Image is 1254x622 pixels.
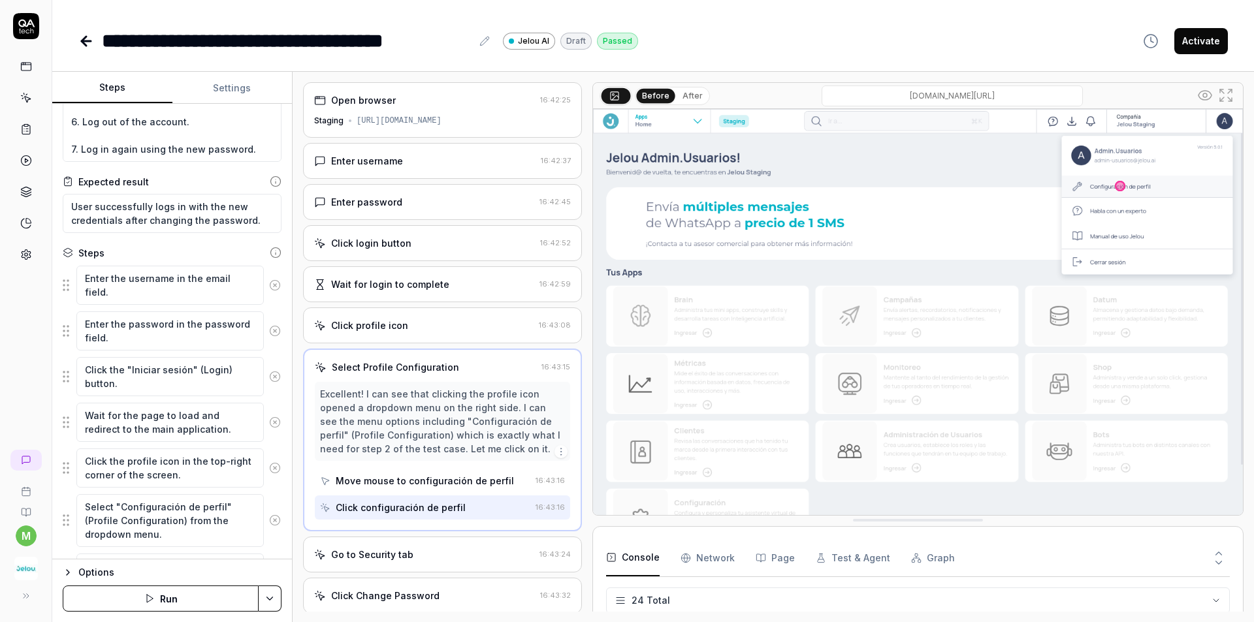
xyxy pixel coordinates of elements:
time: 16:42:52 [540,238,571,247]
a: New conversation [10,450,42,471]
button: Page [756,540,795,576]
span: Jelou AI [518,35,549,47]
div: Options [78,565,281,580]
button: Before [637,88,675,102]
div: Suggestions [63,265,281,305]
button: Open in full screen [1215,85,1236,106]
time: 16:42:25 [540,95,571,104]
div: Select Profile Configuration [332,360,459,374]
div: Excellent! I can see that clicking the profile icon opened a dropdown menu on the right side. I c... [320,387,565,456]
div: Passed [597,33,638,50]
button: After [677,89,708,103]
div: Click Change Password [331,589,440,602]
div: Suggestions [63,311,281,351]
time: 16:42:59 [539,279,571,288]
button: Activate [1174,28,1228,54]
a: Jelou AI [503,32,555,50]
button: Console [606,540,660,576]
div: Draft [560,33,592,50]
button: Graph [911,540,955,576]
div: Expected result [78,175,149,189]
img: Screenshot [593,109,1243,515]
button: Remove step [264,272,286,298]
div: Steps [78,246,104,260]
div: Staging [314,115,344,127]
div: Suggestions [63,553,281,593]
a: Book a call with us [5,476,46,497]
button: Remove step [264,318,286,344]
button: Remove step [264,507,286,533]
button: Show all interative elements [1195,85,1215,106]
div: Suggestions [63,356,281,397]
div: Click login button [331,236,411,250]
time: 16:43:32 [540,591,571,600]
button: Steps [52,72,172,104]
button: Click configuración de perfil16:43:16 [315,495,570,520]
div: [URL][DOMAIN_NAME] [357,115,442,127]
div: Open browser [331,93,396,107]
button: Remove step [264,409,286,435]
time: 16:43:15 [541,362,570,371]
div: Suggestions [63,448,281,488]
button: Settings [172,72,293,104]
time: 16:43:08 [539,320,571,330]
button: Remove step [264,364,286,390]
button: Run [63,585,259,612]
button: m [16,525,37,546]
div: Click profile icon [331,319,408,332]
img: Jelou AI Logo [14,557,38,580]
time: 16:42:37 [541,156,571,165]
div: Enter username [331,154,403,168]
div: Suggestions [63,402,281,443]
time: 16:43:24 [539,550,571,559]
div: Wait for login to complete [331,277,449,291]
time: 16:42:45 [539,197,571,206]
button: Test & Agent [816,540,890,576]
button: Move mouse to configuración de perfil16:43:16 [315,469,570,493]
div: Enter password [331,195,402,209]
div: Move mouse to configuración de perfil [336,474,514,488]
button: Remove step [264,455,286,481]
div: Go to Security tab [331,548,413,561]
button: View version history [1135,28,1166,54]
button: Options [63,565,281,580]
div: Click configuración de perfil [336,501,466,514]
time: 16:43:16 [536,503,565,512]
div: Suggestions [63,493,281,548]
a: Documentation [5,497,46,518]
time: 16:43:16 [536,476,565,485]
button: Network [681,540,735,576]
button: Jelou AI Logo [5,546,46,583]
